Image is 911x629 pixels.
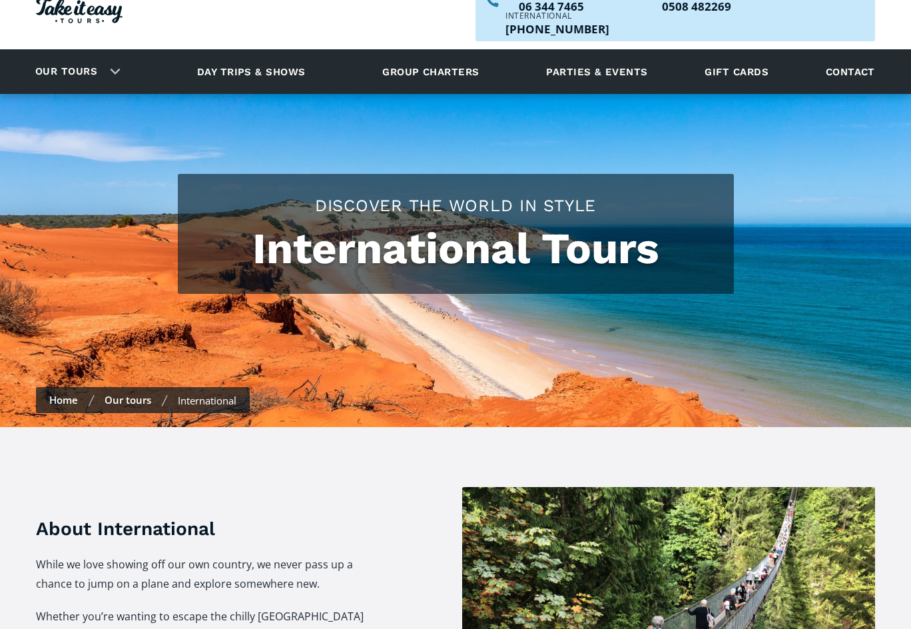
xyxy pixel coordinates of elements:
p: [PHONE_NUMBER] [505,23,609,35]
a: Our tours [25,56,107,87]
nav: breadcrumbs [36,387,250,413]
a: Gift cards [698,53,775,90]
a: Day trips & shows [180,53,322,90]
a: Call us within NZ on 063447465 [519,1,639,12]
h2: Discover the world in style [191,194,721,217]
div: International [178,394,236,407]
p: 0508 482269 [662,1,833,12]
a: Contact [819,53,882,90]
h1: International Tours [191,224,721,274]
a: Parties & events [539,53,654,90]
h3: About International [36,516,378,542]
a: Group charters [366,53,495,90]
div: International [505,12,609,20]
p: While we love showing off our own country, we never pass up a chance to jump on a plane and explo... [36,555,378,594]
a: Home [49,393,78,406]
a: Call us outside of NZ on +6463447465 [505,23,609,35]
p: 06 344 7465 [519,1,639,12]
div: Our tours [19,53,131,90]
a: Call us freephone within NZ on 0508482269 [662,1,833,12]
a: Our tours [105,393,151,406]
